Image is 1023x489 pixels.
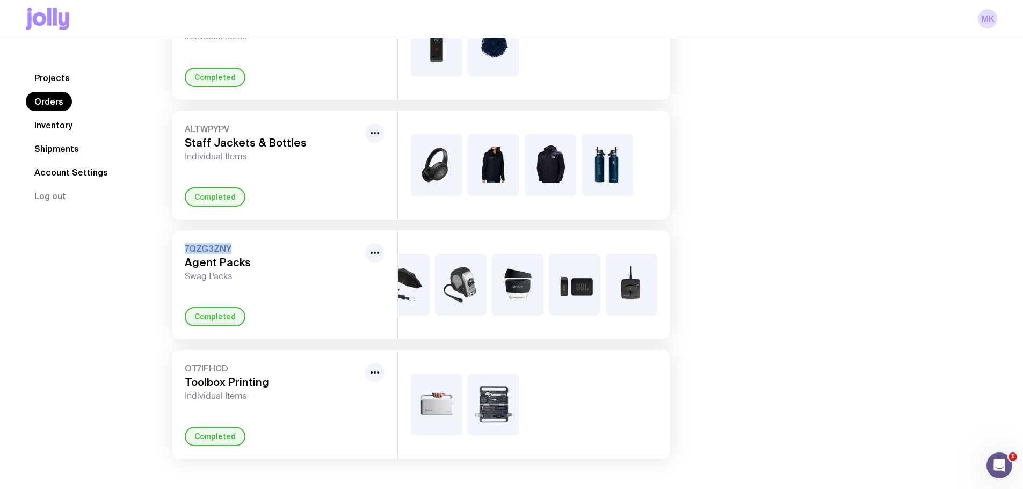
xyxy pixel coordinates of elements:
div: Completed [185,68,245,87]
h3: Agent Packs [185,256,361,269]
a: Shipments [26,139,88,158]
span: OT7IFHCD [185,363,361,374]
a: Projects [26,68,78,87]
div: Completed [185,187,245,207]
h3: Staff Jackets & Bottles [185,136,361,149]
span: 7QZG3ZNY [185,243,361,254]
h3: Toolbox Printing [185,376,361,389]
a: Inventory [26,115,81,135]
a: Account Settings [26,163,117,182]
span: Individual Items [185,391,361,402]
button: Log out [26,186,75,206]
div: Completed [185,307,245,326]
iframe: Intercom live chat [986,452,1012,478]
span: 1 [1009,452,1017,461]
div: Completed [185,427,245,446]
span: ALTWPYPV [185,123,361,134]
a: MK [978,9,997,28]
a: Orders [26,92,72,111]
span: Individual Items [185,151,361,162]
span: Swag Packs [185,271,361,282]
